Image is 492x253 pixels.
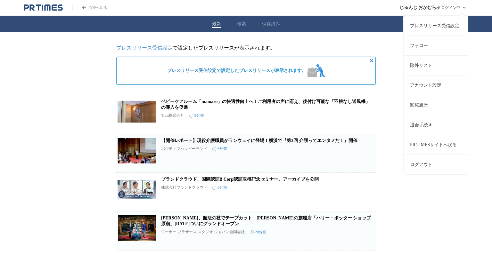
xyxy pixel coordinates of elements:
[404,154,468,174] button: ログアウト
[161,138,357,143] a: 【開催レポート】現役介護職員がランウェイに登場！横浜で『第3回 介護ってエンタメだ！』開催
[161,185,207,190] p: 株式会社ブランドクラウド
[118,177,156,202] img: ブランドクラウド、国際認証B Corp認証取得記念セミナー、アーカイブを公開
[161,99,370,110] a: ベビーケアルーム「mamaro」の快適性向上へ！ご利用者の声に応え、後付け可能な「羽根なし送風機」の導入を促進
[212,146,227,152] time: 6分前
[250,229,266,235] time: 20分前
[404,16,468,36] a: プレスリリース受信設定
[404,115,468,135] a: 退会手続き
[404,95,468,115] a: 閲覧履歴
[404,55,468,75] a: 除外リスト
[212,21,221,27] button: 最新
[116,45,173,51] a: プレスリリース受信設定
[161,146,207,152] p: ポジティブハッピーランド
[161,229,245,235] p: ワーナー ブラザース スタジオ ジャパン合同会社
[161,216,371,226] a: [PERSON_NAME]、魔法の杖でテープカット [PERSON_NAME]の旗艦店「ハリー・ポッター ショップ 原宿」[DATE]ついにグランドオープン
[262,21,280,27] button: 保存済み
[212,185,227,190] time: 6分前
[404,135,468,154] a: PR TIMESサイトへ戻る
[161,177,319,182] a: ブランドクラウド、国際認証B Corp認証取得記念セミナー、アーカイブを公開
[404,36,468,55] a: フォロー
[24,4,63,12] a: PR TIMESのトップページはこちら
[116,45,376,51] p: で設定したプレスリリースが表示されます。
[167,68,306,74] span: で設定したプレスリリースが表示されます。
[368,57,375,65] button: 非表示にする
[167,68,217,73] a: プレスリリース受信設定
[399,5,437,11] span: じゅんじ おかむら
[161,113,184,118] p: Trim株式会社
[118,138,156,163] img: 【開催レポート】現役介護職員がランウェイに登場！横浜で『第3回 介護ってエンタメだ！』開催
[72,5,107,11] a: PR TIMESのトップページはこちら
[404,75,468,95] a: アカウント設定
[189,113,204,118] time: 5分前
[118,99,156,124] img: ベビーケアルーム「mamaro」の快適性向上へ！ご利用者の声に応え、後付け可能な「羽根なし送風機」の導入を促進
[118,215,156,241] img: トム・フェルトン、魔法の杖でテープカット 日本初の旗艦店「ハリー・ポッター ショップ 原宿」8月14日（木）ついにグランドオープン
[237,21,246,27] button: 検索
